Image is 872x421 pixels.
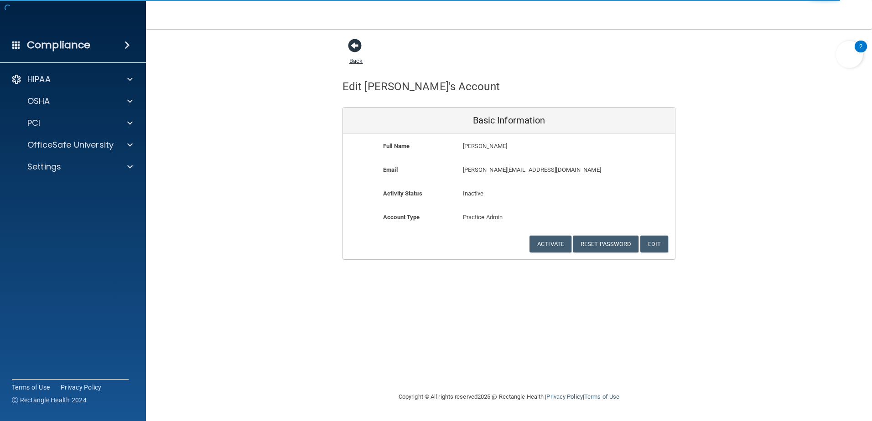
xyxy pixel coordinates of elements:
[61,383,102,392] a: Privacy Policy
[27,161,61,172] p: Settings
[463,212,555,223] p: Practice Admin
[343,382,675,411] div: Copyright © All rights reserved 2025 @ Rectangle Health | |
[12,395,87,405] span: Ⓒ Rectangle Health 2024
[584,393,619,400] a: Terms of Use
[343,81,500,92] h4: Edit [PERSON_NAME]'s Account
[27,118,40,128] p: PCI
[546,393,582,400] a: Privacy Policy
[859,46,862,58] div: 2
[463,141,608,152] p: [PERSON_NAME]
[27,96,50,107] p: OSHA
[529,236,571,252] button: Activate
[27,74,51,85] p: HIPAA
[11,118,133,128] a: PCI
[11,74,133,85] a: HIPAA
[463,164,608,175] p: [PERSON_NAME][EMAIL_ADDRESS][DOMAIN_NAME]
[383,214,420,221] b: Account Type
[11,139,133,150] a: OfficeSafe University
[12,383,50,392] a: Terms of Use
[383,143,410,149] b: Full Name
[27,39,90,51] h4: Compliance
[349,46,363,64] a: Back
[11,96,133,107] a: OSHA
[640,236,668,252] button: Edit
[27,139,114,150] p: OfficeSafe University
[573,236,638,252] button: Reset Password
[463,188,555,199] p: Inactive
[11,10,135,28] img: PMB logo
[383,166,398,173] b: Email
[836,41,863,68] button: Open Resource Center, 2 new notifications
[11,161,133,172] a: Settings
[383,190,422,197] b: Activity Status
[343,108,675,134] div: Basic Information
